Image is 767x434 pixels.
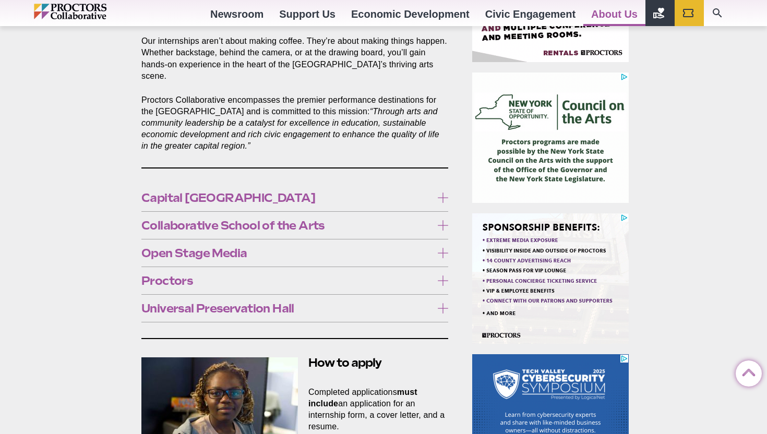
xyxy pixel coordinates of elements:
[141,220,432,231] span: Collaborative School of the Arts
[141,355,448,371] h2: How to apply
[472,213,629,344] iframe: Advertisement
[34,4,151,19] img: Proctors logo
[141,192,432,203] span: Capital [GEOGRAPHIC_DATA]
[141,247,432,259] span: Open Stage Media
[736,361,757,382] a: Back to Top
[308,388,417,408] strong: must include
[141,303,432,314] span: Universal Preservation Hall
[141,35,448,81] p: Our internships aren’t about making coffee. They’re about making things happen. Whether backstage...
[472,73,629,203] iframe: Advertisement
[141,94,448,152] p: Proctors Collaborative encompasses the premier performance destinations for the [GEOGRAPHIC_DATA]...
[141,275,432,286] span: Proctors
